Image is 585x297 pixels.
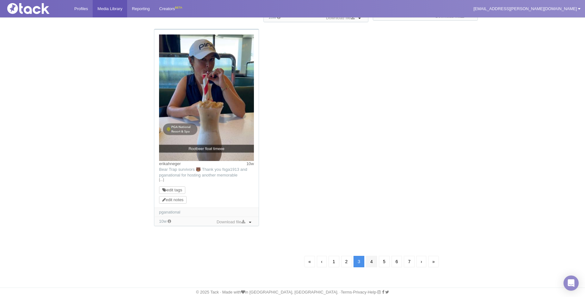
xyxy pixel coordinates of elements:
[354,256,364,267] a: 3
[317,256,327,267] a: Previous
[324,15,356,22] a: Download file
[416,256,426,267] a: Next
[329,256,339,267] a: 1
[159,34,254,161] img: Image may contain: beverage, juice, smoothie, milk, milkshake, baseball cap, cap, clothing, hat, ...
[304,256,315,267] a: First
[368,290,376,294] a: Help
[5,3,68,14] img: Tack
[175,4,182,11] div: BETA
[159,209,254,215] div: pganational
[404,256,415,267] a: 7
[341,256,352,267] a: 2
[353,290,366,294] a: Privacy
[366,256,377,267] a: 4
[159,219,167,224] time: Added: 8/7/2025, 3:35:44 PM
[215,219,247,226] a: Download file
[341,290,352,294] a: Terms
[162,197,183,202] a: edit notes
[246,161,254,167] time: Posted: 8/3/2025, 6:17:26 PM
[428,256,439,267] a: Last
[2,289,583,295] div: © 2025 Tack · Made with in [GEOGRAPHIC_DATA], [GEOGRAPHIC_DATA]. · · · ·
[159,161,181,166] a: erikahneger
[563,275,579,291] div: Open Intercom Messenger
[379,256,390,267] a: 5
[162,188,182,192] a: edit tags
[159,177,254,183] a: […]
[159,167,251,200] span: Bear Trap survivors 🐻 Thank you fsga1913 and pganational for hosting another memorable [US_STATE]...
[391,256,402,267] a: 6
